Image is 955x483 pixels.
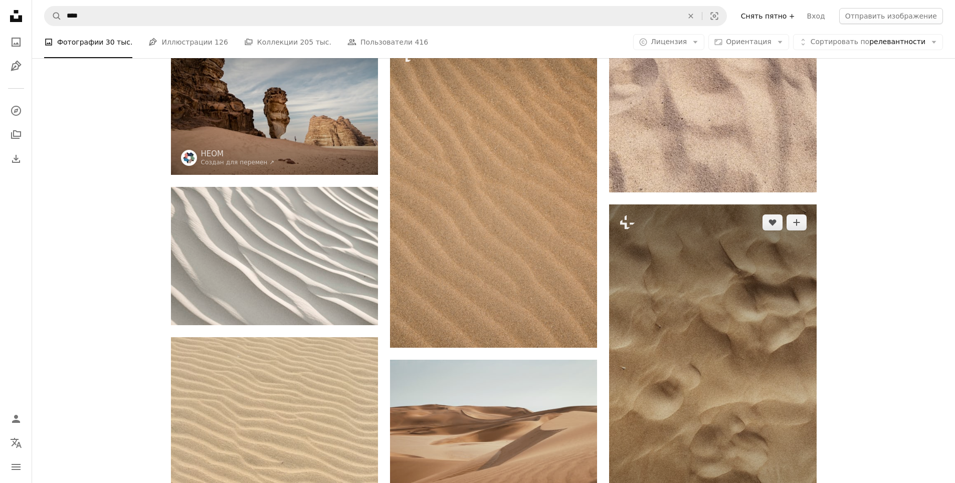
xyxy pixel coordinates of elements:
form: Поиск визуальных элементов по всему сайту [44,6,727,26]
a: Иллюстрации [6,56,26,76]
ya-tr-span: Лицензия [651,38,687,46]
a: птица стоит на песке на пляже [609,384,816,393]
img: Перейдите в профиль NEOM [181,150,197,166]
a: Вход [801,8,831,24]
img: птица стоит на песке на пляже [390,37,597,348]
ya-tr-span: НЕОМ [201,149,224,158]
ya-tr-span: ↗ [270,159,275,166]
a: Пустыня под ясным голубым небом в дневное время [390,424,597,433]
a: Фото [6,32,26,52]
ya-tr-span: 416 [415,38,428,46]
a: Исследовать [6,101,26,121]
a: Коллекции [6,125,26,145]
ya-tr-span: Отправить изображение [845,12,937,20]
ya-tr-span: Сортировать по [811,38,869,46]
a: Снять пятно + [735,8,801,24]
a: большое скальное образование посреди пустыни [171,101,378,110]
a: Пользователи 416 [347,26,428,58]
ya-tr-span: Снять пятно + [741,12,795,20]
button: Очистить [680,7,702,26]
ya-tr-span: Иллюстрации [161,37,212,48]
button: Добавить в коллекцию [787,214,807,230]
a: птица стоит на песке на пляже [390,187,597,196]
ya-tr-span: Вход [807,12,825,20]
a: Создан для перемен ↗ [201,159,275,166]
button: Визуальный поиск [702,7,726,26]
button: Нравится [762,214,783,230]
img: большое скальное образование посреди пустыни [171,37,378,175]
img: фокусировочная фотография коричневого песка [609,37,816,192]
a: История загрузок [6,149,26,169]
ya-tr-span: Создан для перемен [201,159,268,166]
a: песчаная дюна [171,251,378,260]
ya-tr-span: релевантности [869,38,925,46]
button: Поиск Unsplash [45,7,62,26]
a: коричневые пески [171,470,378,479]
a: Войдите в систему / Зарегистрируйтесь [6,409,26,429]
a: Иллюстрации 126 [148,26,228,58]
a: Коллекции 205 тыс. [244,26,331,58]
button: Лицензия [633,34,704,50]
ya-tr-span: Ориентация [726,38,772,46]
ya-tr-span: Пользователи [360,37,413,48]
button: Меню [6,457,26,477]
a: НЕОМ [201,149,275,159]
button: Отправить изображение [839,8,943,24]
button: Ориентация [708,34,789,50]
button: Сортировать порелевантности [793,34,943,50]
img: песчаная дюна [171,187,378,325]
ya-tr-span: 126 [215,38,228,46]
a: фокусировочная фотография коричневого песка [609,110,816,119]
button: Язык [6,433,26,453]
ya-tr-span: 205 тыс. [300,38,331,46]
a: Главная страница — Unplash [6,6,26,28]
ya-tr-span: Коллекции [257,37,298,48]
